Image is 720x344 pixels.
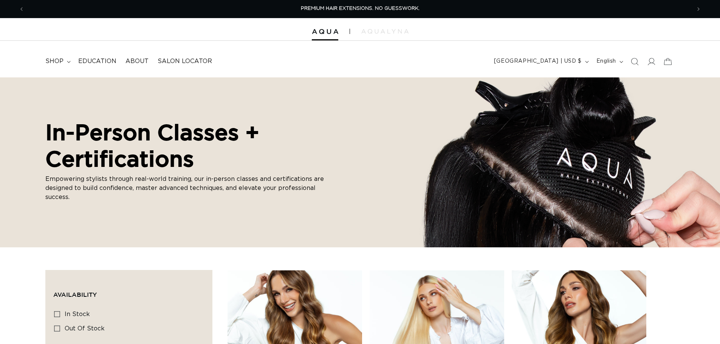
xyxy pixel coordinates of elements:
img: aqualyna.com [361,29,409,34]
span: About [125,57,149,65]
span: [GEOGRAPHIC_DATA] | USD $ [494,57,582,65]
summary: shop [41,53,74,70]
span: In stock [65,311,90,317]
summary: Search [626,53,643,70]
a: Education [74,53,121,70]
summary: Availability (0 selected) [53,278,204,305]
img: Aqua Hair Extensions [312,29,338,34]
span: PREMIUM HAIR EXTENSIONS. NO GUESSWORK. [301,6,420,11]
h2: In-Person Classes + Certifications [45,119,333,171]
span: Availability [53,291,97,298]
button: Previous announcement [13,2,30,16]
span: Education [78,57,116,65]
button: [GEOGRAPHIC_DATA] | USD $ [489,54,592,69]
a: Salon Locator [153,53,217,70]
span: Out of stock [65,325,105,332]
a: About [121,53,153,70]
button: English [592,54,626,69]
span: English [596,57,616,65]
button: Next announcement [690,2,707,16]
p: Empowering stylists through real-world training, our in-person classes and certifications are des... [45,175,333,202]
span: shop [45,57,63,65]
span: Salon Locator [158,57,212,65]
